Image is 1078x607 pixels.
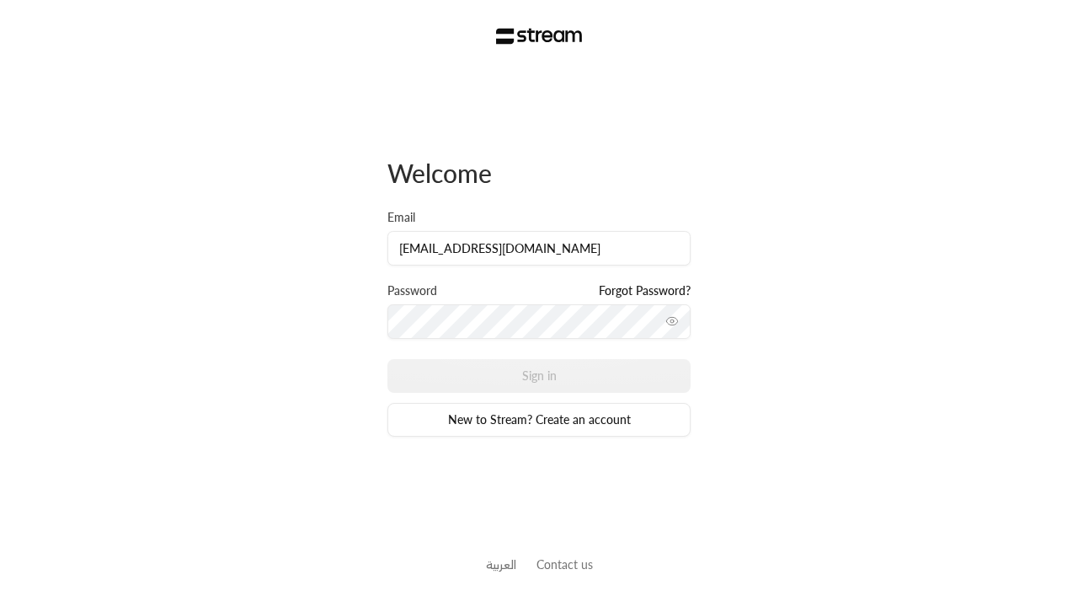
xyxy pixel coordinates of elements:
[659,308,686,335] button: toggle password visibility
[496,28,583,45] img: Stream Logo
[387,158,492,188] span: Welcome
[536,557,593,572] a: Contact us
[536,556,593,573] button: Contact us
[599,282,691,299] a: Forgot Password?
[387,282,437,299] label: Password
[486,549,516,580] a: العربية
[387,403,691,437] a: New to Stream? Create an account
[387,209,415,226] label: Email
